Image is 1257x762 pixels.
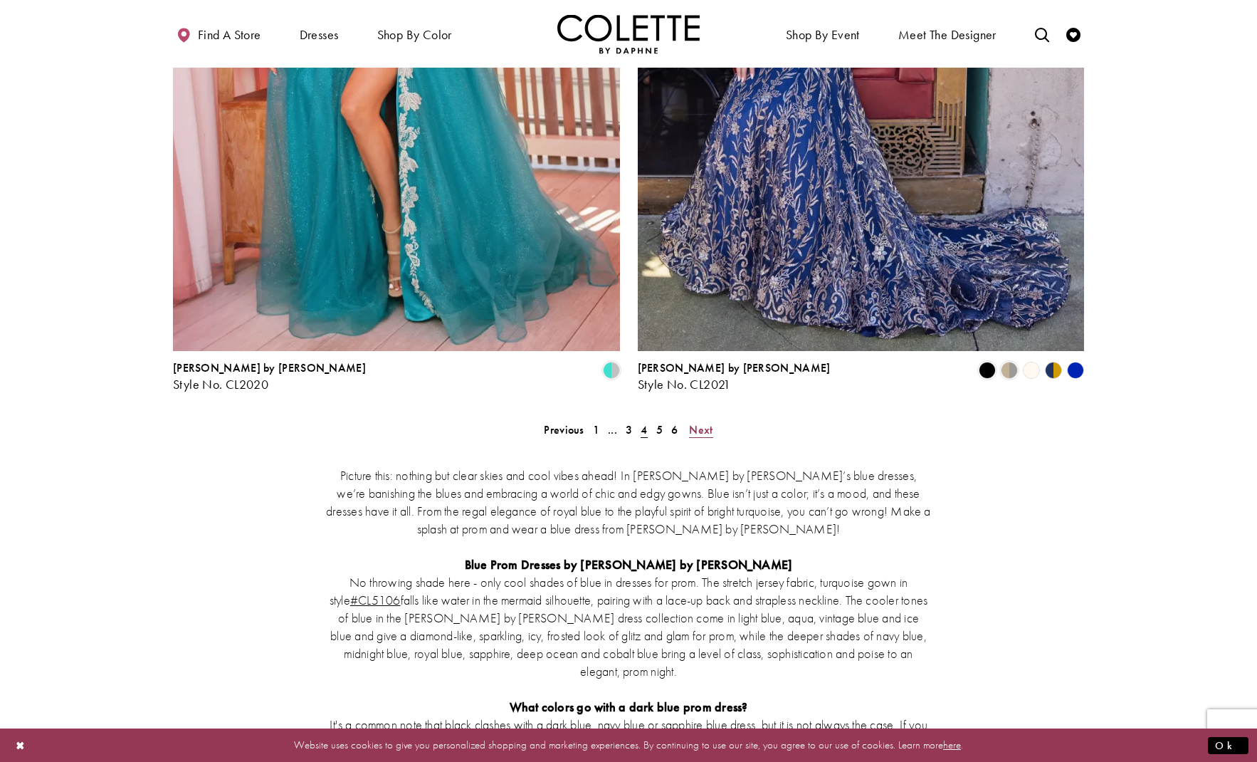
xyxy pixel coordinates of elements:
[1045,362,1062,379] i: Navy/Gold
[557,14,700,53] img: Colette by Daphne
[173,360,366,375] span: [PERSON_NAME] by [PERSON_NAME]
[641,422,647,437] span: 4
[326,573,931,680] p: No throwing shade here - only cool shades of blue in dresses for prom. The stretch jersey fabric,...
[638,360,831,375] span: [PERSON_NAME] by [PERSON_NAME]
[786,28,860,42] span: Shop By Event
[626,422,632,437] span: 3
[608,422,617,437] span: ...
[589,419,604,440] a: 1
[1001,362,1018,379] i: Gold/Pewter
[544,422,584,437] span: Previous
[636,419,651,440] span: Current page
[895,14,1000,53] a: Meet the designer
[621,419,636,440] a: 3
[685,419,717,440] a: Next Page
[979,362,996,379] i: Black
[350,592,401,608] a: Opens in new tab
[782,14,863,53] span: Shop By Event
[374,14,456,53] span: Shop by color
[943,738,961,752] a: here
[557,14,700,53] a: Visit Home Page
[465,556,793,573] strong: Blue Prom Dresses by [PERSON_NAME] by [PERSON_NAME]
[9,733,33,758] button: Close Dialog
[1063,14,1084,53] a: Check Wishlist
[173,376,268,392] span: Style No. CL2020
[667,419,682,440] a: 6
[898,28,996,42] span: Meet the designer
[326,466,931,538] p: Picture this: nothing but clear skies and cool vibes ahead! In [PERSON_NAME] by [PERSON_NAME]’s b...
[102,736,1155,755] p: Website uses cookies to give you personalized shopping and marketing experiences. By continuing t...
[638,362,831,392] div: Colette by Daphne Style No. CL2021
[1067,362,1084,379] i: Royal Blue
[604,419,621,440] a: ...
[593,422,599,437] span: 1
[173,14,264,53] a: Find a store
[510,699,748,715] strong: What colors go with a dark blue prom dress?
[540,419,588,440] a: Prev Page
[300,28,339,42] span: Dresses
[198,28,261,42] span: Find a store
[1031,14,1053,53] a: Toggle search
[377,28,452,42] span: Shop by color
[689,422,712,437] span: Next
[1023,362,1040,379] i: Diamond White
[1208,736,1248,754] button: Submit Dialog
[296,14,342,53] span: Dresses
[652,419,667,440] a: 5
[603,362,620,379] i: Turquoise/Silver
[638,376,731,392] span: Style No. CL2021
[656,422,663,437] span: 5
[173,362,366,392] div: Colette by Daphne Style No. CL2020
[671,422,678,437] span: 6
